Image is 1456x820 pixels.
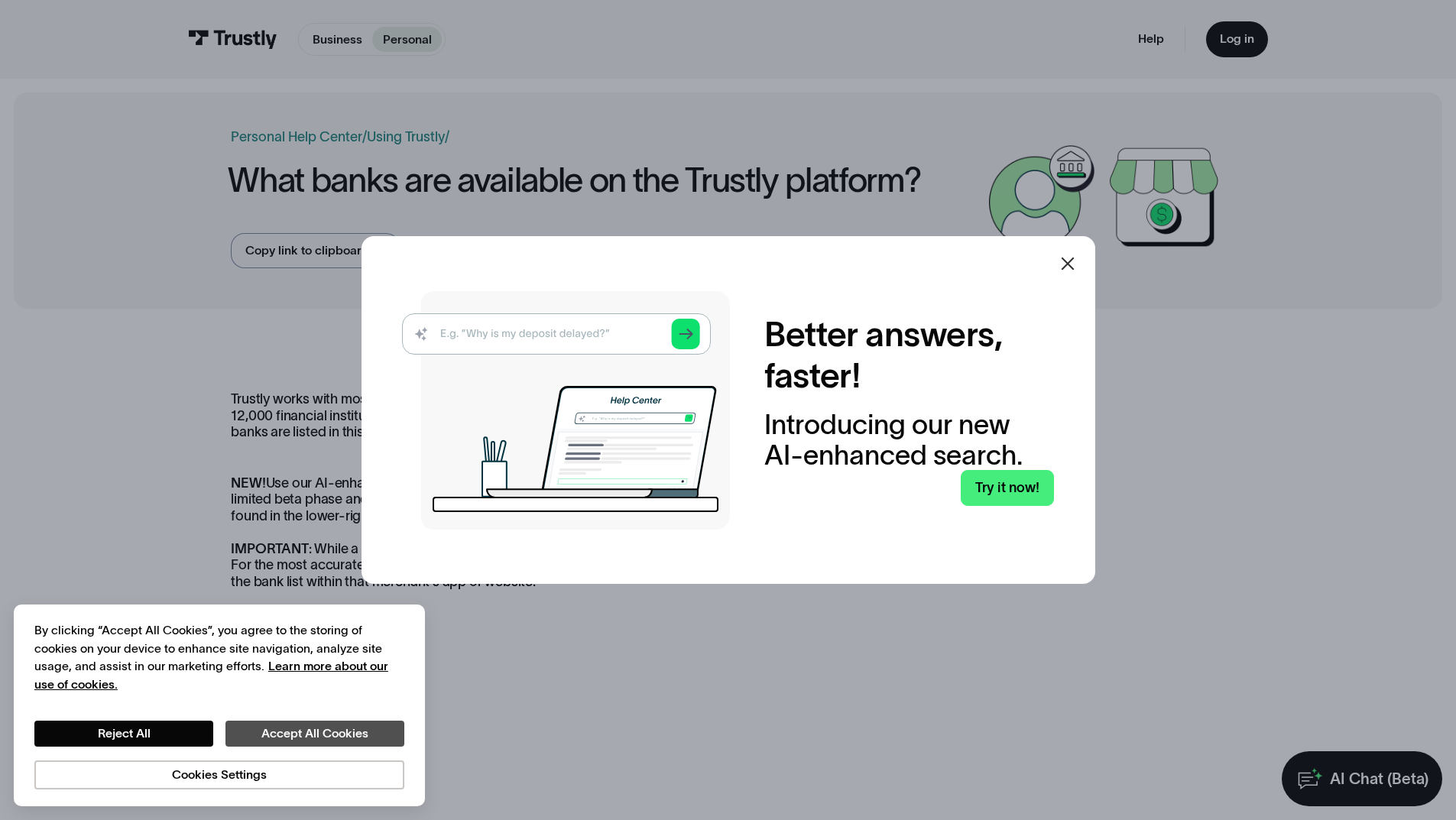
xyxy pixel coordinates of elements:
[34,760,404,789] button: Cookies Settings
[14,604,425,806] div: Cookie banner
[225,721,404,747] button: Accept All Cookies
[34,621,404,693] div: By clicking “Accept All Cookies”, you agree to the storing of cookies on your device to enhance s...
[961,470,1054,506] a: Try it now!
[764,314,1054,397] h2: Better answers, faster!
[764,410,1054,470] div: Introducing our new AI-enhanced search.
[34,721,213,747] button: Reject All
[34,621,404,789] div: Privacy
